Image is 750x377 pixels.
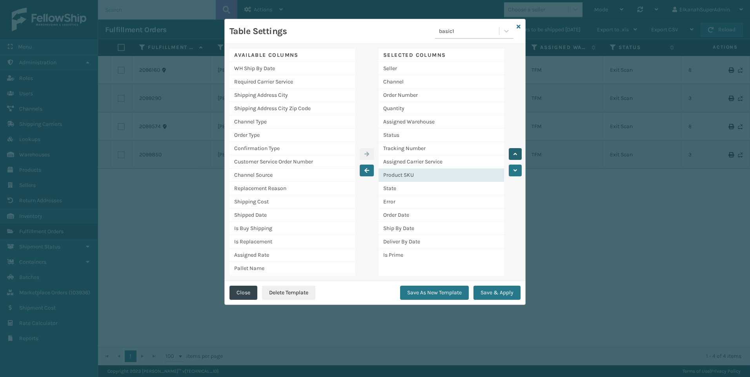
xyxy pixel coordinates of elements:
[229,25,287,37] h3: Table Settings
[379,75,504,89] div: Channel
[400,286,469,300] button: Save As New Template
[379,222,504,235] div: Ship By Date
[379,235,504,248] div: Deliver By Date
[379,142,504,155] div: Tracking Number
[379,208,504,222] div: Order Date
[473,286,521,300] button: Save & Apply
[229,235,355,248] div: Is Replacement
[229,248,355,262] div: Assigned Rate
[229,208,355,222] div: Shipped Date
[229,286,257,300] button: Close
[229,195,355,208] div: Shipping Cost
[229,49,355,62] div: Available Columns
[379,89,504,102] div: Order Number
[379,62,504,75] div: Seller
[229,129,355,142] div: Order Type
[379,129,504,142] div: Status
[379,182,504,195] div: State
[229,262,355,275] div: Pallet Name
[379,102,504,115] div: Quantity
[229,155,355,169] div: Customer Service Order Number
[229,222,355,235] div: Is Buy Shipping
[229,102,355,115] div: Shipping Address City Zip Code
[229,89,355,102] div: Shipping Address City
[439,27,500,35] div: basic1
[262,286,315,300] button: Delete Template
[379,195,504,208] div: Error
[379,49,504,62] div: Selected Columns
[379,115,504,129] div: Assigned Warehouse
[229,275,355,288] div: Carrier Delivery Status
[229,75,355,89] div: Required Carrier Service
[229,169,355,182] div: Channel Source
[229,62,355,75] div: WH Ship By Date
[229,142,355,155] div: Confirmation Type
[229,182,355,195] div: Replacement Reason
[229,115,355,129] div: Channel Type
[379,155,504,169] div: Assigned Carrier Service
[379,169,504,182] div: Product SKU
[379,248,504,261] div: Is Prime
